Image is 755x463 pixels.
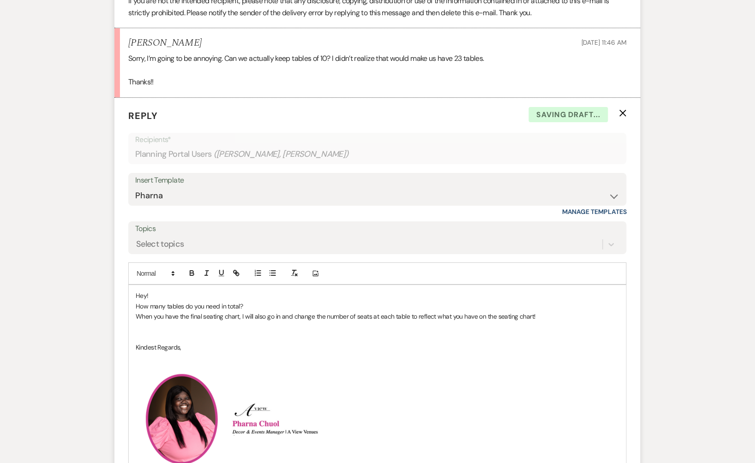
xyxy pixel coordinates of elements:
[128,53,627,88] div: Sorry, I’m going to be annoying. Can we actually keep tables of 10? I didn’t realize that would m...
[562,208,627,216] a: Manage Templates
[135,134,620,146] p: Recipients*
[135,145,620,163] div: Planning Portal Users
[581,38,627,47] span: [DATE] 11:46 AM
[136,301,619,311] p: How many tables do you need in total?
[135,222,620,236] label: Topics
[529,107,608,123] span: Saving draft...
[229,403,332,436] img: Screenshot 2025-04-02 at 3.30.15 PM.png
[214,148,349,160] span: ( [PERSON_NAME], [PERSON_NAME] )
[136,238,184,251] div: Select topics
[128,37,202,49] h5: [PERSON_NAME]
[136,311,619,321] p: When you have the final seating chart, I will also go in and change the number of seats at each t...
[136,342,619,352] p: Kindest Regards,
[136,291,619,301] p: Hey!
[135,174,620,187] div: Insert Template
[128,110,158,122] span: Reply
